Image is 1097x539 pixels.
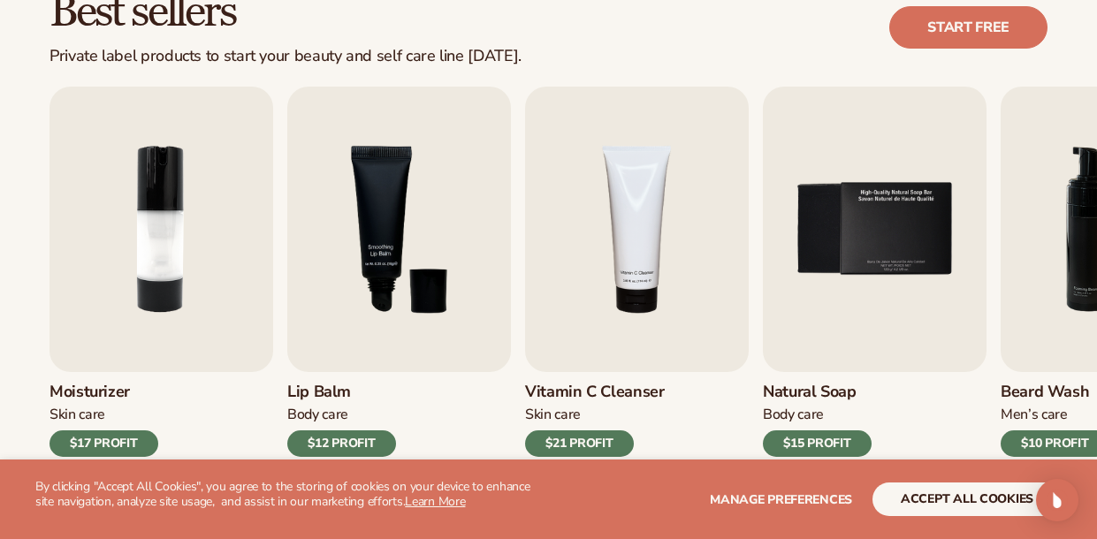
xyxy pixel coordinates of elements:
h3: Moisturizer [50,383,158,402]
div: Body Care [763,406,872,424]
div: $12 PROFIT [287,430,396,457]
a: 5 / 9 [763,87,987,457]
div: $15 PROFIT [763,430,872,457]
a: Start free [889,6,1047,49]
p: By clicking "Accept All Cookies", you agree to the storing of cookies on your device to enhance s... [35,480,549,510]
a: 3 / 9 [287,87,511,457]
a: 4 / 9 [525,87,749,457]
button: Manage preferences [710,482,852,516]
a: Learn More [405,493,465,510]
h3: Vitamin C Cleanser [525,383,665,402]
div: Skin Care [50,406,158,424]
h3: Lip Balm [287,383,396,402]
h3: Natural Soap [763,383,872,402]
div: Body Care [287,406,396,424]
button: accept all cookies [872,482,1062,516]
div: Private label products to start your beauty and self care line [DATE]. [50,47,522,66]
div: Open Intercom Messenger [1036,479,1078,521]
span: Manage preferences [710,491,852,508]
a: 2 / 9 [50,87,273,457]
div: $21 PROFIT [525,430,634,457]
div: $17 PROFIT [50,430,158,457]
div: Skin Care [525,406,665,424]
